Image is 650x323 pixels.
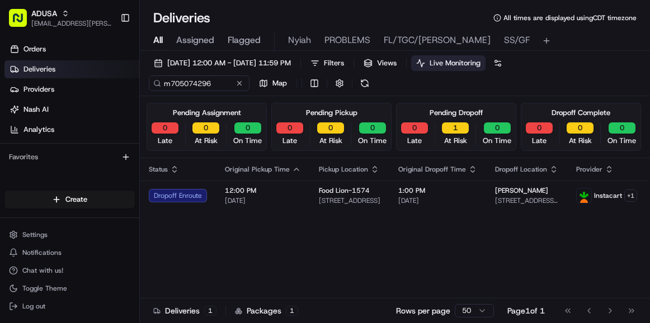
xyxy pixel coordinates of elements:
div: Pending Assignment0Late0At Risk0On Time [147,103,267,151]
span: Provider [576,165,602,174]
span: 12:00 PM [225,186,301,195]
div: Dropoff Complete0Late0At Risk0On Time [521,103,641,151]
span: Late [532,136,547,146]
span: Deliveries [23,64,55,74]
span: Notifications [22,248,62,257]
div: Packages [235,305,298,316]
button: 0 [359,122,386,134]
p: Rows per page [396,305,450,316]
span: PROBLEMS [324,34,370,47]
button: 0 [317,122,344,134]
span: At Risk [444,136,467,146]
h1: Deliveries [153,9,210,27]
span: [PERSON_NAME] [495,186,548,195]
span: Views [377,58,397,68]
span: Instacart [594,191,622,200]
span: On Time [483,136,511,146]
button: Toggle Theme [4,281,135,296]
span: Settings [22,230,48,239]
span: At Risk [195,136,218,146]
a: Deliveries [4,60,139,78]
span: Nash AI [23,104,49,115]
span: Orders [23,44,46,54]
span: FL/TGC/[PERSON_NAME] [384,34,491,47]
a: Orders [4,40,139,58]
div: Pending Dropoff [430,108,483,118]
span: Toggle Theme [22,284,67,293]
span: Nyiah [288,34,311,47]
button: Settings [4,227,135,243]
span: Pickup Location [319,165,368,174]
button: Views [359,55,402,71]
span: Late [282,136,297,146]
button: 0 [484,122,511,134]
div: Favorites [4,148,135,166]
span: [STREET_ADDRESS] [319,196,380,205]
button: 1 [442,122,469,134]
a: Providers [4,80,139,98]
span: On Time [233,136,262,146]
div: 1 [286,306,298,316]
a: Analytics [4,121,139,139]
button: Live Monitoring [411,55,486,71]
div: Dropoff Complete [552,108,610,118]
img: profile_instacart_ahold_partner.png [577,188,591,203]
span: Original Dropoff Time [398,165,466,174]
span: All [153,34,163,47]
span: Filters [324,58,344,68]
span: On Time [358,136,387,146]
button: 0 [152,122,178,134]
button: Create [4,191,135,208]
span: Chat with us! [22,266,63,275]
button: [DATE] 12:00 AM - [DATE] 11:59 PM [149,55,296,71]
button: Log out [4,298,135,314]
a: Nash AI [4,101,139,118]
span: [STREET_ADDRESS][PERSON_NAME] [495,196,558,205]
button: Notifications [4,245,135,260]
span: On Time [607,136,636,146]
button: 0 [234,122,261,134]
button: 0 [567,122,594,134]
span: At Risk [569,136,592,146]
span: Create [65,194,87,205]
button: 0 [526,122,553,134]
button: Refresh [357,75,373,91]
div: Pending Pickup0Late0At Risk0On Time [271,103,392,151]
span: Food Lion-1574 [319,186,370,195]
button: 0 [192,122,219,134]
span: Analytics [23,125,54,135]
button: Filters [305,55,349,71]
span: SS/GF [504,34,530,47]
button: ADUSA[EMAIL_ADDRESS][PERSON_NAME][DOMAIN_NAME] [4,4,116,31]
span: Log out [22,302,45,311]
button: ADUSA [31,8,57,19]
button: 0 [401,122,428,134]
button: Chat with us! [4,263,135,278]
button: Map [254,75,292,91]
span: Live Monitoring [430,58,481,68]
span: Late [158,136,172,146]
div: Pending Pickup [306,108,357,118]
span: Status [149,165,168,174]
span: [DATE] [398,196,477,205]
div: Pending Assignment [173,108,241,118]
div: 1 [204,306,216,316]
div: Page 1 of 1 [507,305,545,316]
span: Flagged [228,34,261,47]
span: Assigned [176,34,214,47]
span: Map [272,78,287,88]
button: [EMAIL_ADDRESS][PERSON_NAME][DOMAIN_NAME] [31,19,111,28]
button: 0 [276,122,303,134]
span: Providers [23,84,54,94]
button: 0 [609,122,635,134]
span: Original Pickup Time [225,165,290,174]
span: All times are displayed using CDT timezone [503,13,637,22]
span: Late [407,136,422,146]
div: Pending Dropoff0Late1At Risk0On Time [396,103,516,151]
span: [DATE] 12:00 AM - [DATE] 11:59 PM [167,58,291,68]
div: Deliveries [153,305,216,316]
span: 1:00 PM [398,186,477,195]
span: Dropoff Location [495,165,547,174]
